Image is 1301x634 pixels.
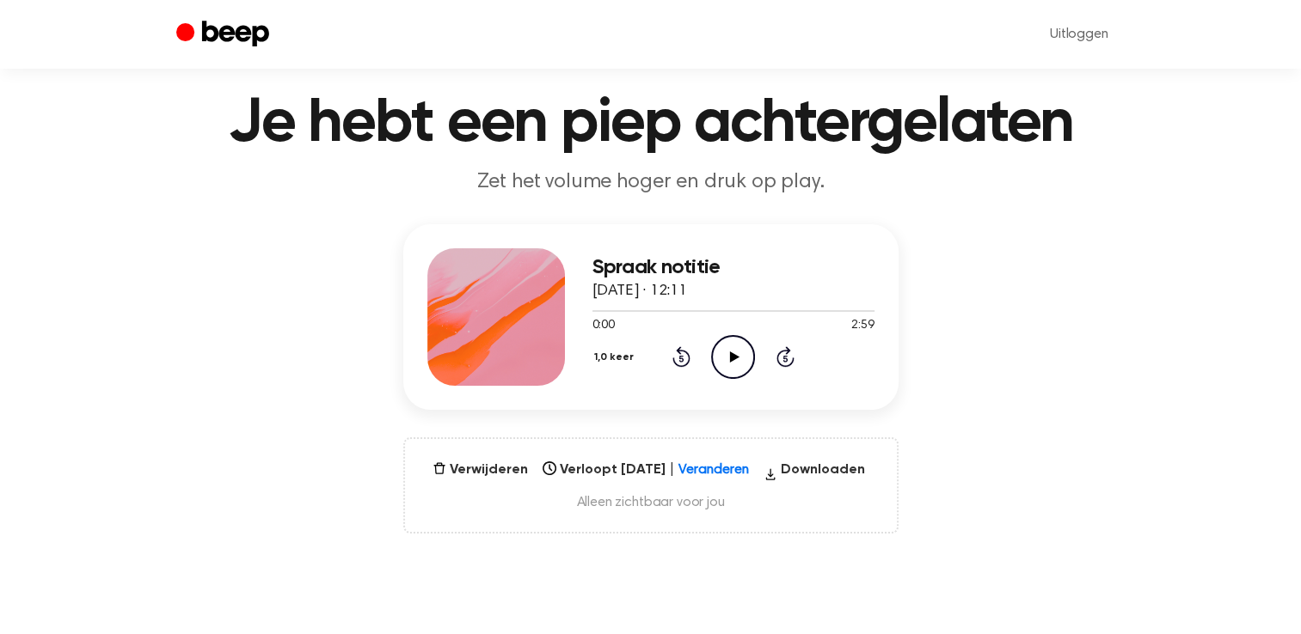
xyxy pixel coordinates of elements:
[426,460,535,480] button: Verwijderen
[592,256,874,279] h3: Spraak notitie
[321,168,981,197] p: Zet het volume hoger en druk op play.
[781,460,865,487] font: Downloaden
[851,317,874,335] span: 2:59
[757,460,872,487] button: Downloaden
[1033,14,1126,55] a: Uitloggen
[176,18,273,52] a: Beep
[426,494,876,511] span: Alleen zichtbaar voor jou
[592,283,687,299] span: [DATE] · 12:11
[592,317,615,335] span: 0:00
[450,460,528,480] font: Verwijderen
[592,343,641,372] button: 1,0 keer
[211,93,1091,155] h1: Je hebt een piep achtergelaten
